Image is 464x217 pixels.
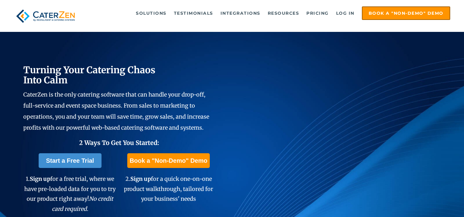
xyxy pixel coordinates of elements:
[127,153,210,168] a: Book a "Non-Demo" Demo
[130,175,151,182] span: Sign up
[30,175,50,182] span: Sign up
[265,7,302,19] a: Resources
[133,7,170,19] a: Solutions
[79,139,159,147] span: 2 Ways To Get You Started:
[52,195,113,212] em: No credit card required.
[88,6,450,20] div: Navigation Menu
[23,91,209,131] span: CaterZen is the only catering software that can handle your drop-off, full-service and event spac...
[217,7,263,19] a: Integrations
[14,6,77,26] img: caterzen
[333,7,358,19] a: Log in
[124,175,213,202] span: 2. for a quick one-on-one product walkthrough, tailored for your business' needs
[171,7,216,19] a: Testimonials
[39,153,102,168] a: Start a Free Trial
[23,64,155,86] span: Turning Your Catering Chaos Into Calm
[24,175,116,212] span: 1. for a free trial, where we have pre-loaded data for you to try our product right away!
[303,7,332,19] a: Pricing
[362,6,450,20] a: Book a "Non-Demo" Demo
[409,193,457,210] iframe: Help widget launcher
